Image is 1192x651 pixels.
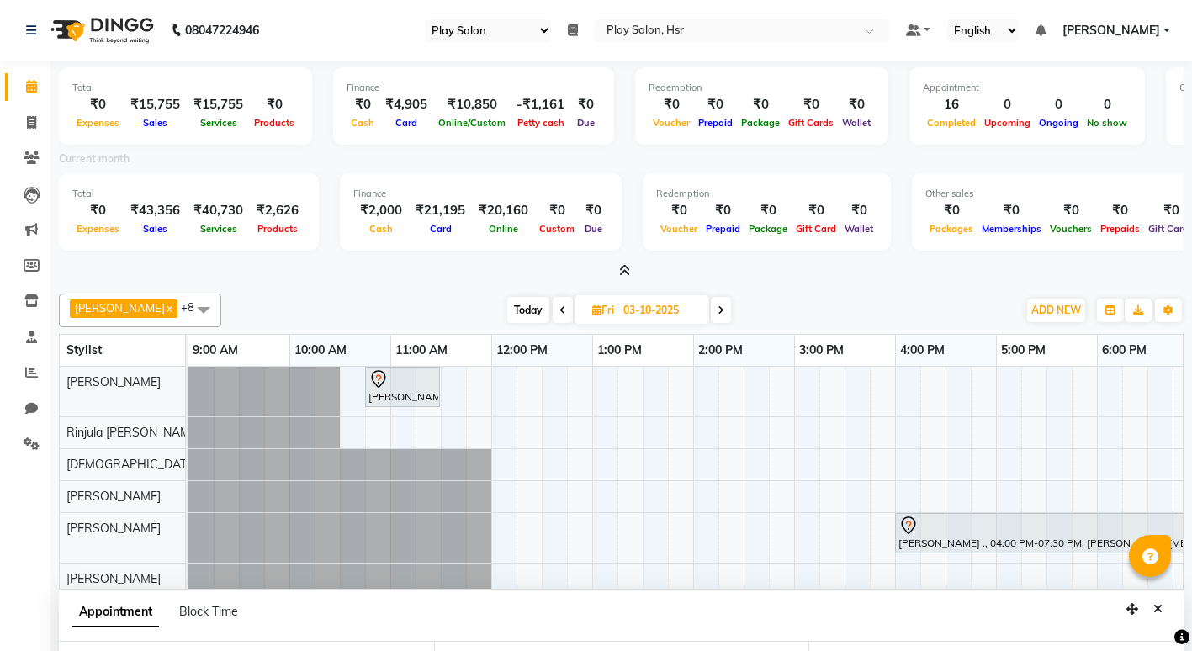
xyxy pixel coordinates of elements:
span: Wallet [838,117,875,129]
span: Online/Custom [434,117,510,129]
div: ₹0 [1046,201,1096,220]
span: Due [573,117,599,129]
span: Voucher [649,117,694,129]
span: Rinjula [PERSON_NAME] [66,425,200,440]
div: Redemption [656,187,877,201]
span: No show [1083,117,1131,129]
span: Package [737,117,784,129]
span: Prepaid [694,117,737,129]
div: ₹4,905 [379,95,434,114]
span: Services [196,223,241,235]
a: x [165,301,172,315]
div: -₹1,161 [510,95,571,114]
span: Ongoing [1035,117,1083,129]
span: Package [744,223,792,235]
div: ₹0 [792,201,840,220]
span: Petty cash [513,117,569,129]
span: [PERSON_NAME] [75,301,165,315]
span: Today [507,297,549,323]
span: [DEMOGRAPHIC_DATA][PERSON_NAME] [66,457,292,472]
div: ₹0 [72,95,124,114]
span: Block Time [179,604,238,619]
div: ₹15,755 [187,95,250,114]
span: Due [580,223,607,235]
div: 0 [1035,95,1083,114]
div: ₹0 [744,201,792,220]
span: Gift Cards [784,117,838,129]
a: 10:00 AM [290,338,351,363]
span: Stylist [66,342,102,357]
div: Total [72,187,305,201]
a: 9:00 AM [188,338,242,363]
a: 6:00 PM [1098,338,1151,363]
span: Custom [535,223,579,235]
span: [PERSON_NAME] [66,571,161,586]
div: ₹0 [702,201,744,220]
span: Expenses [72,223,124,235]
a: 1:00 PM [593,338,646,363]
span: Card [426,223,456,235]
span: Prepaids [1096,223,1144,235]
div: ₹21,195 [409,201,472,220]
span: Services [196,117,241,129]
div: 0 [1083,95,1131,114]
iframe: chat widget [1121,584,1175,634]
div: ₹0 [977,201,1046,220]
span: Cash [347,117,379,129]
span: Packages [925,223,977,235]
div: ₹0 [579,201,608,220]
span: Online [485,223,522,235]
span: Wallet [840,223,877,235]
span: Cash [365,223,397,235]
span: Memberships [977,223,1046,235]
span: Vouchers [1046,223,1096,235]
div: ₹2,626 [250,201,305,220]
span: [PERSON_NAME] [1062,22,1160,40]
a: 3:00 PM [795,338,848,363]
a: 2:00 PM [694,338,747,363]
div: ₹0 [535,201,579,220]
div: ₹10,850 [434,95,510,114]
div: ₹0 [72,201,124,220]
div: ₹0 [347,95,379,114]
a: 4:00 PM [896,338,949,363]
div: Total [72,81,299,95]
div: ₹0 [925,201,977,220]
div: ₹0 [838,95,875,114]
span: Prepaid [702,223,744,235]
div: ₹0 [784,95,838,114]
span: Appointment [72,597,159,627]
div: Redemption [649,81,875,95]
img: logo [43,7,158,54]
span: Sales [139,117,172,129]
div: ₹0 [656,201,702,220]
div: Finance [353,187,608,201]
span: +8 [181,300,207,314]
b: 08047224946 [185,7,259,54]
div: 0 [980,95,1035,114]
a: 12:00 PM [492,338,552,363]
div: ₹20,160 [472,201,535,220]
div: Appointment [923,81,1131,95]
div: ₹0 [250,95,299,114]
span: Voucher [656,223,702,235]
a: 5:00 PM [997,338,1050,363]
div: ₹0 [649,95,694,114]
span: Gift Card [792,223,840,235]
div: ₹0 [694,95,737,114]
a: 11:00 AM [391,338,452,363]
div: ₹15,755 [124,95,187,114]
span: Expenses [72,117,124,129]
div: ₹2,000 [353,201,409,220]
div: 16 [923,95,980,114]
span: [PERSON_NAME] [66,374,161,389]
span: Products [253,223,302,235]
div: ₹0 [1096,201,1144,220]
span: Products [250,117,299,129]
div: ₹43,356 [124,201,187,220]
label: Current month [59,151,130,167]
span: Completed [923,117,980,129]
button: ADD NEW [1027,299,1085,322]
span: ADD NEW [1031,304,1081,316]
div: Finance [347,81,601,95]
